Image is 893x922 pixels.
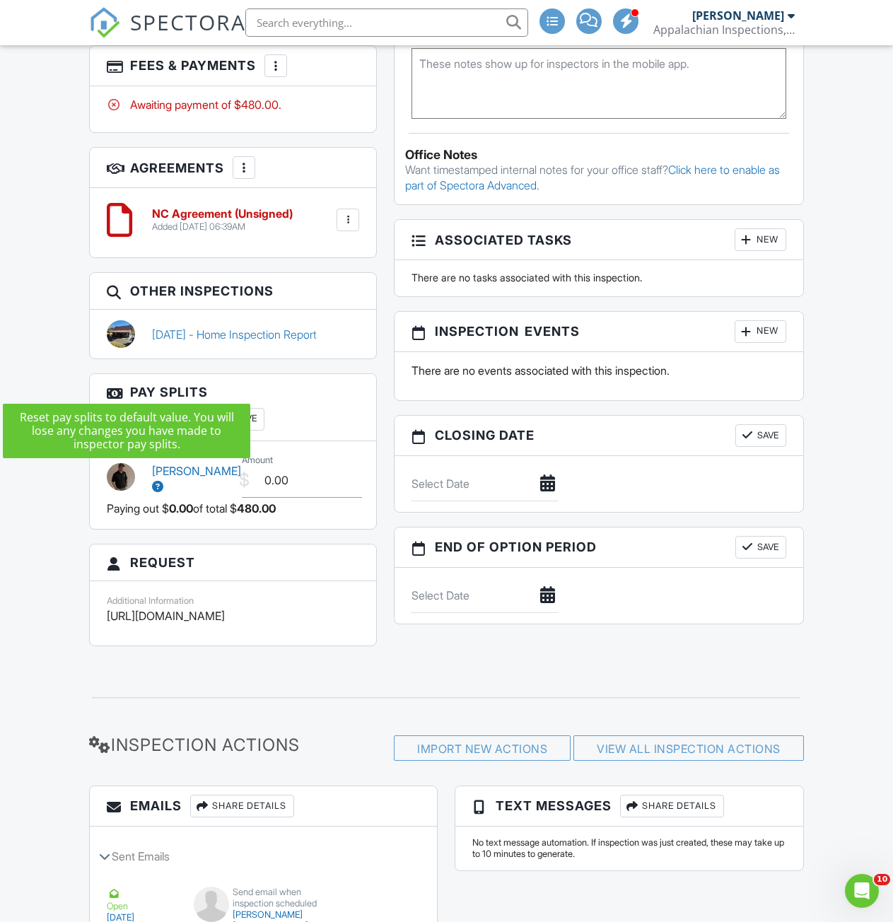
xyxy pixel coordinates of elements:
img: appinspections1.jpg [107,463,134,491]
span: Inspection [435,322,519,341]
label: Additional Information [107,595,194,606]
h3: Fees & Payments [90,46,376,86]
img: default-user-f0147aede5fd5fa78ca7ade42f37bd4542148d508eef1c3d3ea960f66861d68b.jpg [194,887,229,922]
input: Select Date [412,467,558,501]
a: [PERSON_NAME] [152,464,241,494]
span: 480.00 [237,501,276,516]
div: New [735,320,786,343]
span: 10 [874,874,890,885]
img: The Best Home Inspection Software - Spectora [89,7,120,38]
p: There are no events associated with this inspection. [412,363,786,378]
div: Assign [142,408,208,431]
span: of total $ [193,501,237,516]
button: Save [214,408,264,431]
h3: Text Messages [455,786,802,827]
div: Send email when inspection scheduled [194,887,334,909]
p: [URL][DOMAIN_NAME] [107,608,359,624]
input: Select Date [412,578,558,613]
div: New [735,228,786,251]
div: Share Details [190,795,294,817]
span: SPECTORA [130,7,246,37]
a: View All Inspection Actions [597,742,781,756]
iframe: Intercom live chat [845,874,879,908]
h3: Inspection Actions [89,735,316,754]
div: There are no tasks associated with this inspection. [403,271,794,285]
p: Want timestamped internal notes for your office staff? [405,162,792,194]
button: Save [735,424,786,447]
div: Sent Emails [90,837,437,875]
div: Appalachian Inspections, LLC. [653,23,795,37]
span: Events [525,322,580,341]
span: 0.00 [169,501,193,516]
button: Save [735,536,786,559]
a: [DATE] - Home Inspection Report [152,327,317,342]
input: Search everything... [245,8,528,37]
span: Paying out $ [107,501,169,516]
div: $ [239,468,250,492]
span: End of Option Period [435,537,597,556]
h3: Pay Splits [90,374,376,440]
h3: Request [90,544,376,581]
div: Import New Actions [394,735,571,761]
div: No text message automation. If inspection was just created, these may take up to 10 minutes to ge... [472,837,786,860]
div: Share Details [620,795,724,817]
h3: Agreements [90,148,376,188]
div: Office Notes [405,148,792,162]
div: Added [DATE] 06:39AM [152,221,293,233]
div: Open [107,887,177,912]
div: Awaiting payment of $480.00. [107,97,359,112]
div: [PERSON_NAME] [692,8,784,23]
a: NC Agreement (Unsigned) Added [DATE] 06:39AM [152,208,293,233]
label: Amount [242,454,273,467]
h6: NC Agreement (Unsigned) [152,208,293,221]
span: Closing date [435,426,535,445]
h3: Emails [90,786,437,827]
a: SPECTORA [89,19,246,49]
h3: Other Inspections [90,273,376,310]
span: Associated Tasks [435,230,572,250]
